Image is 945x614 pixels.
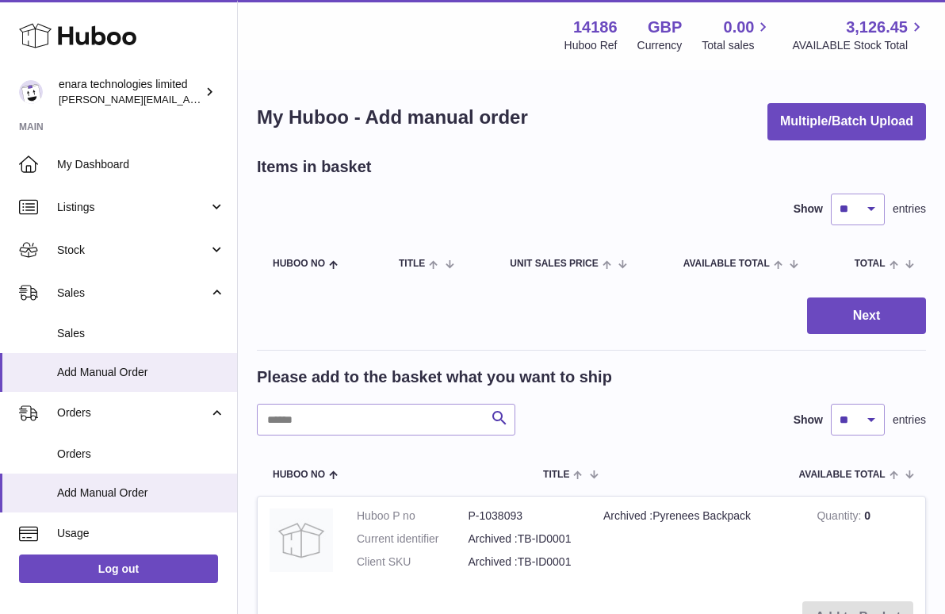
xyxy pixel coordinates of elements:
dd: P-1038093 [469,508,580,524]
div: enara technologies limited [59,77,201,107]
span: Sales [57,286,209,301]
strong: 14186 [573,17,618,38]
dt: Huboo P no [357,508,469,524]
dt: Current identifier [357,531,469,547]
a: Log out [19,555,218,583]
span: Huboo no [273,259,325,269]
span: Stock [57,243,209,258]
span: Add Manual Order [57,365,225,380]
button: Next [807,297,926,335]
span: 3,126.45 [846,17,908,38]
td: Archived :Pyrenees Backpack [591,497,805,589]
span: 0.00 [724,17,755,38]
span: AVAILABLE Stock Total [792,38,926,53]
span: Listings [57,200,209,215]
td: 0 [805,497,925,589]
span: Usage [57,526,225,541]
a: 0.00 Total sales [702,17,772,53]
strong: GBP [648,17,682,38]
img: Dee@enara.co [19,80,43,104]
label: Show [794,413,823,428]
div: Huboo Ref [564,38,618,53]
span: AVAILABLE Total [799,470,886,480]
h1: My Huboo - Add manual order [257,105,528,130]
span: Title [543,470,569,480]
span: entries [893,201,926,217]
span: [PERSON_NAME][EMAIL_ADDRESS][DOMAIN_NAME] [59,93,318,106]
h2: Please add to the basket what you want to ship [257,366,612,388]
img: Archived :Pyrenees Backpack [270,508,333,572]
span: Total [855,259,886,269]
span: Unit Sales Price [510,259,598,269]
h2: Items in basket [257,156,372,178]
span: Orders [57,405,209,420]
dd: Archived :TB-ID0001 [469,555,580,570]
span: Huboo no [273,470,325,480]
label: Show [794,201,823,217]
span: Title [399,259,425,269]
span: My Dashboard [57,157,225,172]
span: Add Manual Order [57,485,225,501]
span: Orders [57,447,225,462]
span: Sales [57,326,225,341]
dd: Archived :TB-ID0001 [469,531,580,547]
span: entries [893,413,926,428]
div: Currency [637,38,683,53]
a: 3,126.45 AVAILABLE Stock Total [792,17,926,53]
span: Total sales [702,38,772,53]
button: Multiple/Batch Upload [767,103,926,140]
strong: Quantity [817,509,864,526]
span: AVAILABLE Total [683,259,770,269]
dt: Client SKU [357,555,469,570]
